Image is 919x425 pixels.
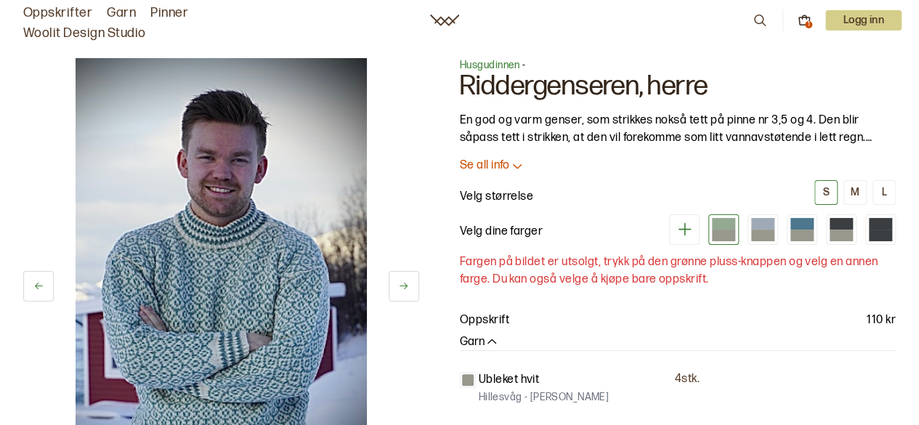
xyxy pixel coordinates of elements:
p: En god og varm genser, som strikkes nokså tett på pinne nr 3,5 og 4. Den blir såpass tett i strik... [460,112,896,147]
div: Variant 4 (utsolgt) [865,214,896,245]
a: Oppskrifter [23,3,92,23]
a: Pinner [150,3,188,23]
div: Koks (utsolgt) [826,214,857,245]
a: Garn [107,3,136,23]
p: 4 stk. [675,372,700,387]
button: S [814,180,838,205]
div: Lys blågrå (utsolgt) [748,214,778,245]
button: User dropdown [825,10,902,31]
p: Se all info [460,158,510,174]
div: 1 [805,21,812,28]
div: M [851,186,859,199]
button: 1 [798,14,811,27]
button: M [843,180,867,205]
div: Støvet grønn (utsolgt) [708,214,739,245]
button: Se all info [460,158,896,174]
div: L [881,186,886,199]
p: Velg dine farger [460,223,543,240]
a: Husgudinnen [460,59,520,71]
p: Ubleket hvit [479,371,540,389]
button: L [873,180,896,205]
div: S [822,186,829,199]
div: Lys flyblå (utsolgt) [787,214,817,245]
p: Hillesvåg - [PERSON_NAME] [479,390,610,405]
p: Fargen på bildet er utsolgt, trykk på den grønne pluss-knappen og velg en annen farge. Du kan ogs... [460,254,896,288]
p: Velg størrelse [460,188,534,206]
a: Woolit Design Studio [23,23,146,44]
p: Oppskrift [460,312,509,329]
p: - [460,58,896,73]
h1: Riddergenseren, herre [460,73,896,100]
p: 110 kr [867,312,896,329]
a: Woolit [430,15,459,26]
p: Logg inn [825,10,902,31]
button: Garn [460,335,499,350]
